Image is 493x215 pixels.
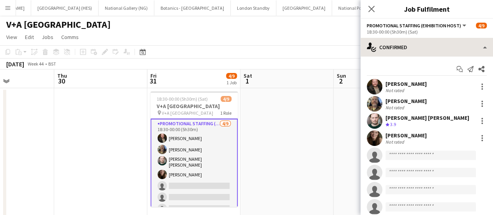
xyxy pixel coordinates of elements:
button: National Gallery (NG) [99,0,154,16]
div: BST [48,61,56,67]
div: [PERSON_NAME] [385,80,427,87]
span: Week 44 [26,61,45,67]
div: 18:30-00:00 (5h30m) (Sat) [367,29,487,35]
span: Edit [25,34,34,41]
span: 4/9 [476,23,487,28]
span: V+A [GEOGRAPHIC_DATA] [162,110,213,116]
div: Confirmed [360,38,493,57]
app-job-card: 18:30-00:00 (5h30m) (Sat)4/9V+A [GEOGRAPHIC_DATA] V+A [GEOGRAPHIC_DATA]1 RolePromotional Staffing... [150,91,238,207]
div: 1 Job [226,80,237,85]
span: 4/9 [226,73,237,79]
span: Thu [57,72,67,79]
div: [DATE] [6,60,24,68]
h3: Job Fulfilment [360,4,493,14]
a: Jobs [39,32,57,42]
button: Botanics - [GEOGRAPHIC_DATA] [154,0,231,16]
span: 1 Role [220,110,231,116]
span: Jobs [42,34,53,41]
div: [PERSON_NAME] [385,132,427,139]
span: 1 [242,76,252,85]
a: View [3,32,20,42]
a: Edit [22,32,37,42]
span: Sat [244,72,252,79]
div: Not rated [385,105,406,110]
span: Fri [150,72,157,79]
button: National Portrait Gallery (NPG) [332,0,406,16]
button: London Standby [231,0,276,16]
div: Not rated [385,139,406,145]
span: 2 [336,76,346,85]
button: [GEOGRAPHIC_DATA] [276,0,332,16]
span: View [6,34,17,41]
button: [GEOGRAPHIC_DATA] (HES) [31,0,99,16]
span: 18:30-00:00 (5h30m) (Sat) [157,96,208,102]
h3: V+A [GEOGRAPHIC_DATA] [150,103,238,110]
h1: V+A [GEOGRAPHIC_DATA] [6,19,111,30]
a: Comms [58,32,82,42]
span: 3.9 [390,121,396,127]
span: Sun [337,72,346,79]
span: Comms [61,34,79,41]
button: Promotional Staffing (Exhibition Host) [367,23,467,28]
span: 31 [149,76,157,85]
div: [PERSON_NAME] [385,98,427,105]
span: 4/9 [221,96,231,102]
span: Promotional Staffing (Exhibition Host) [367,23,461,28]
div: [PERSON_NAME] [PERSON_NAME] [385,114,469,121]
div: Not rated [385,87,406,93]
span: 30 [56,76,67,85]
